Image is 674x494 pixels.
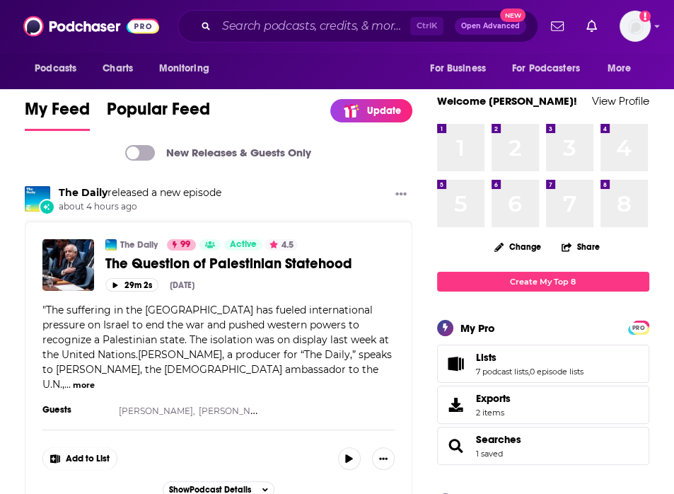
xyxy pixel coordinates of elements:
span: Lists [476,351,496,364]
span: Logged in as putnampublicity [620,11,651,42]
h3: released a new episode [59,186,221,200]
span: PRO [630,323,647,333]
a: 99 [167,239,196,251]
a: Lists [476,351,583,364]
a: Searches [476,433,521,446]
span: , [528,367,530,377]
button: Change [486,238,550,255]
img: The Daily [25,186,50,212]
button: open menu [420,55,504,82]
span: The suffering in the [GEOGRAPHIC_DATA] has fueled international pressure on Israel to end the war... [42,304,392,391]
img: The Question of Palestinian Statehood [42,239,94,291]
a: Exports [437,386,649,424]
span: More [608,59,632,79]
span: For Podcasters [512,59,580,79]
button: 4.5 [265,239,298,251]
span: My Feed [25,98,90,128]
span: Exports [442,395,470,415]
button: Open AdvancedNew [455,18,526,35]
a: [PERSON_NAME], [119,406,195,416]
span: ... [64,378,71,391]
span: Monitoring [158,59,209,79]
span: Add to List [66,454,110,464]
button: open menu [503,55,600,82]
button: more [73,379,95,391]
p: Update [367,105,401,117]
a: The Question of Palestinian Statehood [105,255,394,272]
a: The Daily [120,239,158,251]
a: Update [330,99,412,122]
a: 0 episode lists [530,367,583,377]
a: Active [224,239,262,251]
button: Show More Button [390,186,412,204]
button: open menu [598,55,649,82]
button: 29m 2s [105,278,158,292]
a: Charts [93,55,141,82]
a: Show notifications dropdown [545,14,569,38]
span: " [42,304,392,391]
img: User Profile [620,11,651,42]
svg: Add a profile image [639,11,651,22]
a: View Profile [592,94,649,108]
span: Active [230,238,257,252]
div: Search podcasts, credits, & more... [178,10,538,42]
span: Popular Feed [107,98,210,128]
span: Searches [437,427,649,465]
a: [PERSON_NAME] [199,406,273,416]
a: Show notifications dropdown [581,14,603,38]
span: Podcasts [35,59,76,79]
button: open menu [25,55,95,82]
a: Lists [442,354,470,374]
span: The Question of Palestinian Statehood [105,255,352,272]
a: Create My Top 8 [437,272,649,291]
span: For Business [430,59,486,79]
span: Lists [437,345,649,383]
a: 7 podcast lists [476,367,528,377]
img: The Daily [105,239,117,251]
button: Show profile menu [620,11,651,42]
a: Searches [442,436,470,456]
span: Exports [476,392,511,405]
a: New Releases & Guests Only [125,145,311,161]
span: New [500,8,525,22]
span: Ctrl K [410,17,443,35]
button: Share [561,233,600,260]
span: about 4 hours ago [59,201,221,213]
span: 99 [180,238,190,252]
a: 1 saved [476,449,503,459]
button: Show More Button [372,447,395,470]
a: Welcome [PERSON_NAME]! [437,94,577,108]
div: New Episode [39,199,54,214]
button: open menu [149,55,227,82]
span: 2 items [476,408,511,418]
a: My Feed [25,98,90,131]
span: Open Advanced [461,23,520,30]
div: My Pro [460,321,495,335]
a: Popular Feed [107,98,210,131]
button: Show More Button [43,447,117,470]
span: Charts [103,59,133,79]
h3: Guests [42,404,106,415]
input: Search podcasts, credits, & more... [216,15,410,38]
a: PRO [630,321,647,332]
img: Podchaser - Follow, Share and Rate Podcasts [23,13,159,40]
a: The Daily [59,186,108,199]
div: [DATE] [170,280,194,290]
